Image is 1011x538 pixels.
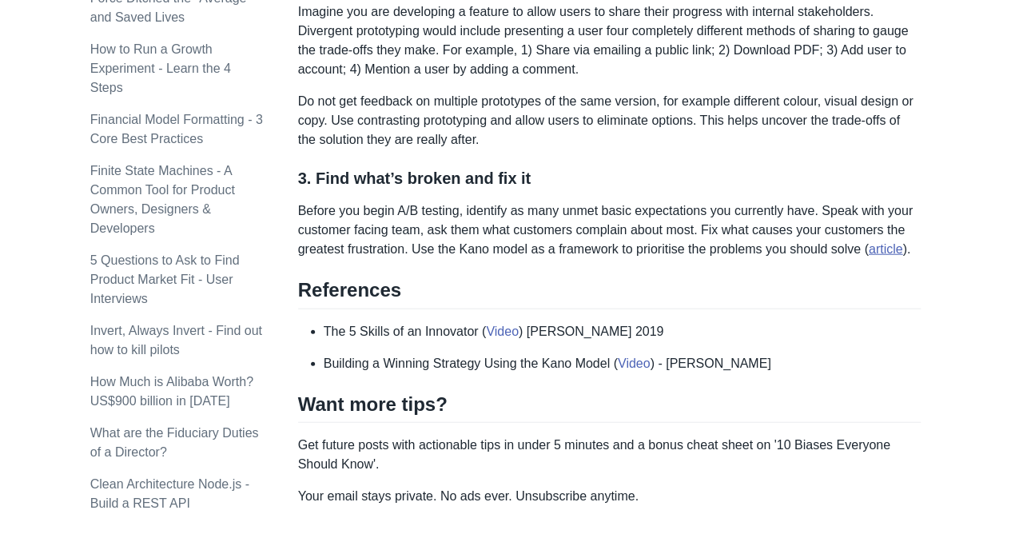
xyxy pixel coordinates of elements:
a: What are the Fiduciary Duties of a Director? [90,426,259,459]
p: Your email stays private. No ads ever. Unsubscribe anytime. [298,487,921,506]
h3: 3. Find what’s broken and fix it [298,169,921,189]
a: How to Run a Growth Experiment - Learn the 4 Steps [90,42,231,94]
h2: Want more tips? [298,393,921,423]
a: Financial Model Formatting - 3 Core Best Practices [90,113,263,145]
a: Clean Architecture Node.js - Build a REST API [90,477,249,510]
a: Invert, Always Invert - Find out how to kill pilots [90,324,262,357]
a: Video [486,325,519,338]
a: Finite State Machines - A Common Tool for Product Owners, Designers & Developers [90,164,235,235]
h2: References [298,278,921,309]
p: Do not get feedback on multiple prototypes of the same version, for example different colour, vis... [298,92,921,149]
li: The 5 Skills of an Innovator ( ) [PERSON_NAME] 2019 [324,322,921,341]
li: Building a Winning Strategy Using the Kano Model ( ) - [PERSON_NAME] [324,354,921,373]
a: 5 Questions to Ask to Find Product Market Fit - User Interviews [90,253,240,305]
p: Get future posts with actionable tips in under 5 minutes and a bonus cheat sheet on '10 Biases Ev... [298,436,921,474]
a: Video [618,357,651,370]
a: How Much is Alibaba Worth? US$900 billion in [DATE] [90,375,253,408]
p: Before you begin A/B testing, identify as many unmet basic expectations you currently have. Speak... [298,201,921,259]
p: Imagine you are developing a feature to allow users to share their progress with internal stakeho... [298,2,921,79]
a: article [869,242,903,256]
